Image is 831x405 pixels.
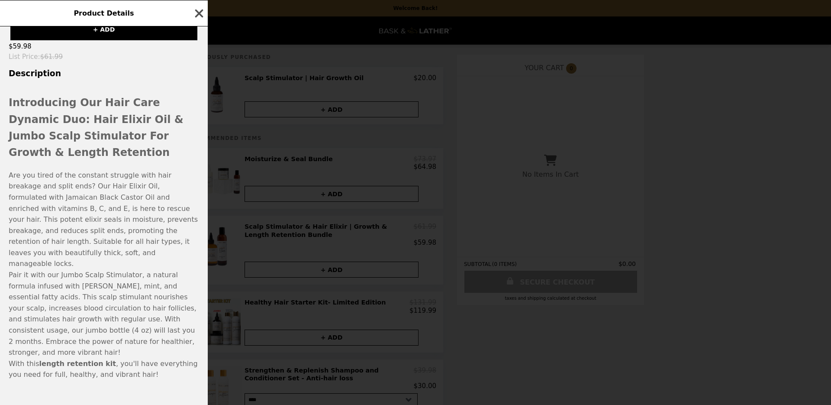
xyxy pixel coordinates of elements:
[9,271,196,356] span: Pair it with our Jumbo Scalp Stimulator, a natural formula infused with [PERSON_NAME], mint, and ...
[39,360,116,368] strong: length retention kit
[10,19,197,40] button: + ADD
[9,171,198,268] span: Are you tired of the constant struggle with hair breakage and split ends? Our Hair Elixir Oil, fo...
[9,97,184,159] span: Introducing Our Hair Care Dynamic Duo: Hair Elixir Oil & Jumbo Scalp Stimulator For Growth & Leng...
[40,53,63,61] span: $61.99
[9,360,39,368] span: With this
[74,9,134,17] span: Product Details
